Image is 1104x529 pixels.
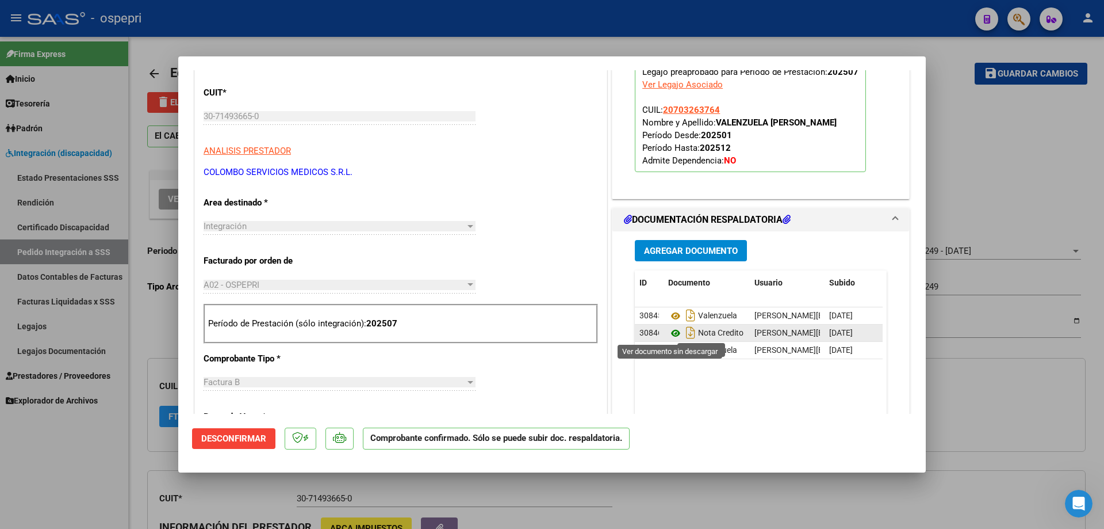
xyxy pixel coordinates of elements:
[754,345,1011,355] span: [PERSON_NAME][EMAIL_ADDRESS][DOMAIN_NAME] - [PERSON_NAME]
[754,278,783,287] span: Usuario
[724,155,736,166] strong: NO
[204,377,240,387] span: Factura B
[639,328,662,337] span: 30846
[612,231,909,470] div: DOCUMENTACIÓN RESPALDATORIA
[635,271,664,295] datatable-header-cell: ID
[204,352,322,366] p: Comprobante Tipo *
[825,271,882,295] datatable-header-cell: Subido
[612,208,909,231] mat-expansion-panel-header: DOCUMENTACIÓN RESPALDATORIA
[204,410,322,424] p: Punto de Venta
[192,428,275,449] button: Desconfirmar
[642,105,837,166] span: CUIL: Nombre y Apellido: Período Desde: Período Hasta: Admite Dependencia:
[204,196,322,210] p: Area destinado *
[642,78,723,91] div: Ver Legajo Asociado
[363,428,630,450] p: Comprobante confirmado. Sólo se puede subir doc. respaldatoria.
[204,280,259,290] span: A02 - OSPEPRI
[668,329,743,338] span: Nota Credito
[624,213,791,227] h1: DOCUMENTACIÓN RESPALDATORIA
[882,271,940,295] datatable-header-cell: Acción
[829,345,853,355] span: [DATE]
[204,146,291,156] span: ANALISIS PRESTADOR
[716,117,837,128] strong: VALENZUELA [PERSON_NAME]
[639,311,662,320] span: 30845
[829,328,853,337] span: [DATE]
[683,341,698,359] i: Descargar documento
[750,271,825,295] datatable-header-cell: Usuario
[204,86,322,100] p: CUIT
[683,306,698,325] i: Descargar documento
[754,328,1011,337] span: [PERSON_NAME][EMAIL_ADDRESS][DOMAIN_NAME] - [PERSON_NAME]
[639,345,662,355] span: 30847
[201,433,266,444] span: Desconfirmar
[204,254,322,268] p: Facturado por orden de
[668,311,737,321] span: Valenzuela
[204,221,247,231] span: Integración
[366,318,397,329] strong: 202507
[635,240,747,261] button: Agregar Documento
[829,278,855,287] span: Subido
[639,278,647,287] span: ID
[664,271,750,295] datatable-header-cell: Documento
[829,311,853,320] span: [DATE]
[668,278,710,287] span: Documento
[668,346,737,355] span: Valenzuela
[683,324,698,342] i: Descargar documento
[663,105,720,115] span: 20703263764
[700,143,731,153] strong: 202512
[644,246,738,256] span: Agregar Documento
[754,311,1011,320] span: [PERSON_NAME][EMAIL_ADDRESS][DOMAIN_NAME] - [PERSON_NAME]
[635,62,866,172] p: Legajo preaprobado para Período de Prestación:
[827,67,858,77] strong: 202507
[208,317,593,330] p: Período de Prestación (sólo integración):
[1065,490,1092,517] iframe: Intercom live chat
[204,166,598,179] p: COLOMBO SERVICIOS MEDICOS S.R.L.
[701,130,732,140] strong: 202501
